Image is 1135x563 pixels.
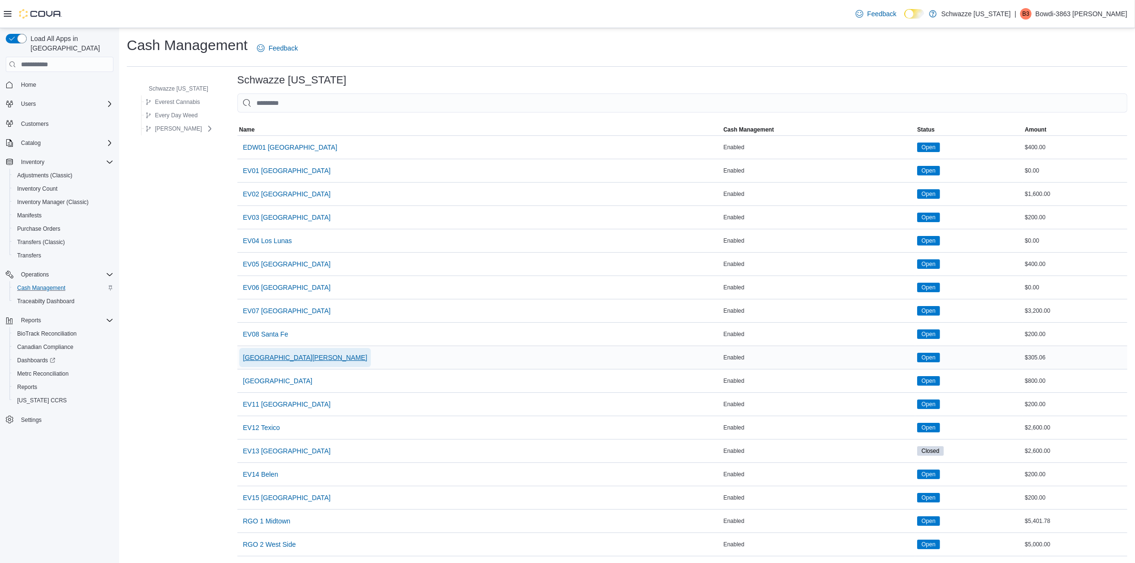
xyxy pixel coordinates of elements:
[239,184,335,204] button: EV02 [GEOGRAPHIC_DATA]
[921,260,935,268] span: Open
[239,208,335,227] button: EV03 [GEOGRAPHIC_DATA]
[1020,8,1032,20] div: Bowdi-3863 Thompson
[237,74,347,86] h3: Schwazze [US_STATE]
[13,328,113,339] span: BioTrack Reconciliation
[1014,8,1016,20] p: |
[917,166,940,175] span: Open
[21,158,44,166] span: Inventory
[921,236,935,245] span: Open
[722,124,916,135] button: Cash Management
[21,271,49,278] span: Operations
[722,212,916,223] div: Enabled
[10,327,117,340] button: BioTrack Reconciliation
[10,354,117,367] a: Dashboards
[2,155,117,169] button: Inventory
[243,213,331,222] span: EV03 [GEOGRAPHIC_DATA]
[904,9,924,19] input: Dark Mode
[239,371,317,390] button: [GEOGRAPHIC_DATA]
[17,269,113,280] span: Operations
[921,470,935,479] span: Open
[10,182,117,195] button: Inventory Count
[21,100,36,108] span: Users
[722,469,916,480] div: Enabled
[921,283,935,292] span: Open
[13,223,113,235] span: Purchase Orders
[13,355,113,366] span: Dashboards
[17,156,113,168] span: Inventory
[10,249,117,262] button: Transfers
[917,259,940,269] span: Open
[13,210,45,221] a: Manifests
[2,413,117,427] button: Settings
[1023,212,1127,223] div: $200.00
[724,126,774,133] span: Cash Management
[21,120,49,128] span: Customers
[941,8,1011,20] p: Schwazze [US_STATE]
[722,445,916,457] div: Enabled
[1023,492,1127,503] div: $200.00
[17,172,72,179] span: Adjustments (Classic)
[917,213,940,222] span: Open
[1023,282,1127,293] div: $0.00
[21,81,36,89] span: Home
[13,381,41,393] a: Reports
[13,341,77,353] a: Canadian Compliance
[17,79,40,91] a: Home
[239,231,296,250] button: EV04 Los Lunas
[268,43,297,53] span: Feedback
[155,125,202,133] span: [PERSON_NAME]
[2,78,117,92] button: Home
[13,196,113,208] span: Inventory Manager (Classic)
[243,236,292,246] span: EV04 Los Lunas
[17,252,41,259] span: Transfers
[239,441,335,461] button: EV13 [GEOGRAPHIC_DATA]
[17,414,113,426] span: Settings
[142,110,202,121] button: Every Day Weed
[13,210,113,221] span: Manifests
[1023,375,1127,387] div: $800.00
[917,306,940,316] span: Open
[921,517,935,525] span: Open
[17,225,61,233] span: Purchase Orders
[1023,235,1127,246] div: $0.00
[1023,422,1127,433] div: $2,600.00
[722,235,916,246] div: Enabled
[722,305,916,317] div: Enabled
[10,380,117,394] button: Reports
[722,142,916,153] div: Enabled
[10,195,117,209] button: Inventory Manager (Classic)
[17,370,69,378] span: Metrc Reconciliation
[17,98,113,110] span: Users
[1035,8,1127,20] p: Bowdi-3863 [PERSON_NAME]
[2,136,117,150] button: Catalog
[917,399,940,409] span: Open
[921,353,935,362] span: Open
[19,9,62,19] img: Cova
[237,124,722,135] button: Name
[17,357,55,364] span: Dashboards
[722,282,916,293] div: Enabled
[722,352,916,363] div: Enabled
[13,282,113,294] span: Cash Management
[13,183,61,194] a: Inventory Count
[921,447,939,455] span: Closed
[722,399,916,410] div: Enabled
[239,255,335,274] button: EV05 [GEOGRAPHIC_DATA]
[17,414,45,426] a: Settings
[239,418,284,437] button: EV12 Texico
[17,198,89,206] span: Inventory Manager (Classic)
[17,330,77,338] span: BioTrack Reconciliation
[155,98,200,106] span: Everest Cannabis
[253,39,301,58] a: Feedback
[1023,515,1127,527] div: $5,401.78
[239,161,335,180] button: EV01 [GEOGRAPHIC_DATA]
[243,470,278,479] span: EV14 Belen
[921,213,935,222] span: Open
[13,223,64,235] a: Purchase Orders
[722,188,916,200] div: Enabled
[921,540,935,549] span: Open
[10,222,117,235] button: Purchase Orders
[243,166,331,175] span: EV01 [GEOGRAPHIC_DATA]
[17,269,53,280] button: Operations
[243,143,337,152] span: EDW01 [GEOGRAPHIC_DATA]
